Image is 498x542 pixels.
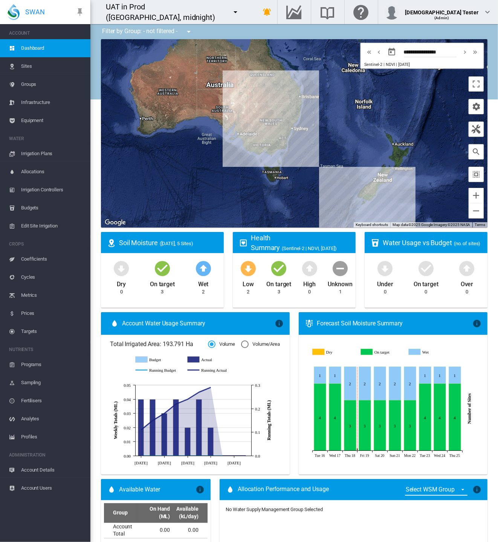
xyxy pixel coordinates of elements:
[344,400,356,451] g: On target Sep 18, 2025 3
[21,217,84,235] span: Edit Site Irrigation
[21,479,84,497] span: Account Users
[134,461,148,465] tspan: [DATE]
[405,6,479,13] div: [DEMOGRAPHIC_DATA] Tester
[173,503,208,523] th: Available (kL/day)
[139,503,173,523] th: On Hand (ML)
[313,349,356,356] g: Dry
[314,384,326,451] g: On target Sep 16, 2025 4
[173,399,179,456] g: Actual Aug 7 0.04
[472,102,481,111] md-icon: icon-cog
[475,223,485,227] a: Terms
[241,341,280,348] md-radio-button: Volume/Area
[301,259,319,277] md-icon: icon-arrow-up-bold-circle
[470,47,480,56] button: icon-chevron-double-right
[270,259,288,277] md-icon: icon-checkbox-marked-circle
[163,412,166,415] circle: Running Actual Jul 31 0.18
[244,454,247,457] circle: Running Actual Sep 18 0
[352,8,370,17] md-icon: Click here for help
[124,411,131,416] tspan: 0.03
[151,419,154,422] circle: Running Actual Jul 24 0.15
[472,485,481,494] md-icon: icon-information
[449,453,460,458] tspan: Thu 25
[308,289,311,295] div: 0
[434,16,449,20] span: (Admin)
[255,407,260,411] tspan: 0.2
[472,170,481,179] md-icon: icon-select-all
[104,503,139,523] th: Group
[314,367,326,384] g: Wet Sep 16, 2025 1
[239,238,248,247] md-icon: icon-heart-box-outline
[103,218,128,227] img: Google
[122,319,275,328] span: Account Water Usage Summary
[117,277,126,289] div: Dry
[467,393,472,424] tspan: Number of Sites
[21,410,84,428] span: Analytes
[21,322,84,340] span: Targets
[161,413,167,456] g: Actual Jul 31 0.03
[96,24,199,39] div: Filter by Group: - not filtered -
[374,400,386,451] g: On target Sep 20, 2025 3
[226,485,235,494] md-icon: icon-water
[329,384,341,451] g: On target Sep 17, 2025 4
[461,47,469,56] md-icon: icon-chevron-right
[151,454,154,457] circle: Running Budget Jul 24 0
[390,453,400,458] tspan: Sun 21
[228,461,241,465] tspan: [DATE]
[75,8,84,17] md-icon: icon-pin
[359,400,371,451] g: On target Sep 19, 2025 3
[454,241,481,246] span: (no. of sites)
[113,402,118,439] tspan: Weekly Totals (ML)
[375,453,385,458] tspan: Sat 20
[384,44,399,60] button: md-calendar
[136,367,180,374] g: Running Budget
[181,24,196,39] button: icon-menu-down
[339,289,342,295] div: 1
[319,8,337,17] md-icon: Search the knowledge base
[9,27,84,39] span: ACCOUNT
[404,367,416,400] g: Wet Sep 22, 2025 2
[483,8,492,17] md-icon: icon-chevron-down
[364,62,395,67] span: Sentinel-2 | NDVI
[21,250,84,268] span: Coefficients
[174,402,177,405] circle: Running Actual Aug 7 0.22
[469,203,484,218] button: Zoom out
[9,133,84,145] span: WATER
[315,453,325,458] tspan: Tue 16
[124,440,131,444] tspan: 0.01
[364,47,374,56] button: icon-chevron-double-left
[21,356,84,374] span: Programs
[345,453,355,458] tspan: Thu 18
[376,259,394,277] md-icon: icon-arrow-down-bold-circle
[472,319,481,328] md-icon: icon-information
[21,428,84,446] span: Profiles
[328,277,352,289] div: Unknown
[124,383,131,388] tspan: 0.05
[221,454,224,457] circle: Running Actual Sep 4 0
[21,461,84,479] span: Account Details
[21,392,84,410] span: Fertilisers
[139,454,142,457] circle: Running Budget Jul 17 0
[383,238,481,247] div: Water Usage vs Budget
[449,367,461,384] g: Wet Sep 25, 2025 1
[119,486,160,494] span: Available Water
[371,238,380,247] md-icon: icon-cup-water
[21,181,84,199] span: Irrigation Controllers
[255,454,260,458] tspan: 0.0
[9,238,84,250] span: CROPS
[196,485,205,494] md-icon: icon-information
[21,286,84,304] span: Metrics
[110,340,208,348] span: Total Irrigated Area: 193.791 Ha
[396,62,409,67] span: | [DATE]
[21,374,84,392] span: Sampling
[238,485,329,494] span: Allocation Performance and Usage
[124,426,131,430] tspan: 0.02
[329,367,341,384] g: Wet Sep 17, 2025 1
[317,319,472,328] div: Forecast Soil Moisture Summary
[285,8,303,17] md-icon: Go to the Data Hub
[434,453,445,458] tspan: Wed 24
[425,289,427,295] div: 0
[251,233,350,252] div: Health Summary
[266,400,272,440] tspan: Running Totals (ML)
[124,397,131,402] tspan: 0.04
[197,391,200,394] circle: Running Actual Aug 21 0.27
